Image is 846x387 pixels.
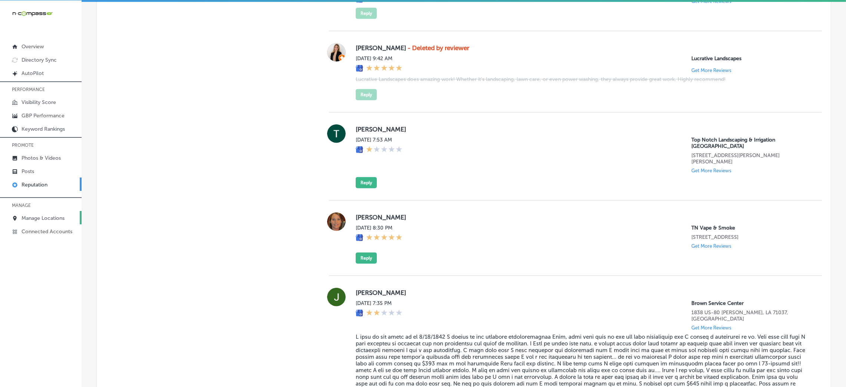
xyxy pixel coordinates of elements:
[22,182,47,188] p: Reputation
[356,44,810,52] label: [PERSON_NAME]
[356,76,810,82] blockquote: Lucrative Landscapes does amazing work! Whether it's landscaping, lawn care, or even power washin...
[22,168,34,175] p: Posts
[22,228,72,235] p: Connected Accounts
[356,253,377,264] button: Reply
[22,155,61,161] p: Photos & Videos
[691,152,810,165] p: 6745 Old Dixie Hwy
[366,146,402,154] div: 1 Star
[408,44,469,52] strong: - Deleted by reviewer
[691,137,810,149] p: Top Notch Landscaping & Irrigation Vero Beach
[691,55,810,62] p: Lucrative Landscapes
[356,177,377,188] button: Reply
[356,8,377,19] button: Reply
[366,65,402,73] div: 5 Stars
[22,43,44,50] p: Overview
[356,289,810,296] label: [PERSON_NAME]
[22,215,65,221] p: Manage Locations
[366,234,402,242] div: 5 Stars
[691,68,731,73] p: Get More Reviews
[356,89,377,100] button: Reply
[691,243,731,249] p: Get More Reviews
[356,225,402,231] label: [DATE] 8:30 PM
[691,309,810,322] p: 1838 US-80
[22,126,65,132] p: Keyword Rankings
[356,126,810,133] label: [PERSON_NAME]
[356,137,402,143] label: [DATE] 7:53 AM
[691,168,731,173] p: Get More Reviews
[356,214,810,221] label: [PERSON_NAME]
[22,99,56,105] p: Visibility Score
[22,113,65,119] p: GBP Performance
[356,300,402,306] label: [DATE] 7:35 PM
[691,234,810,240] p: 2705 Old Fort Pkwy Suite P
[691,225,810,231] p: TN Vape & Smoke
[691,325,731,331] p: Get More Reviews
[356,55,402,62] label: [DATE] 9:42 AM
[22,70,44,77] p: AutoPilot
[691,300,810,306] p: Brown Service Center
[22,57,57,63] p: Directory Sync
[12,10,53,17] img: 660ab0bf-5cc7-4cb8-ba1c-48b5ae0f18e60NCTV_CLogo_TV_Black_-500x88.png
[366,309,402,318] div: 2 Stars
